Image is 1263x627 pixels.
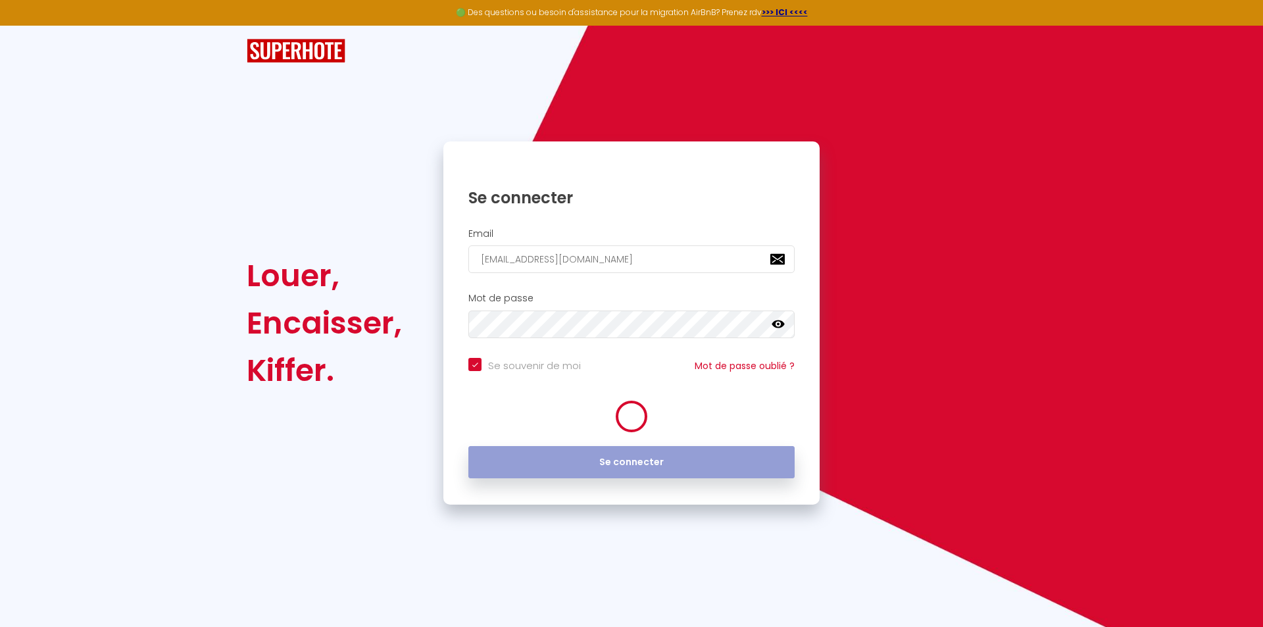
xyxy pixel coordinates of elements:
a: Mot de passe oublié ? [695,359,795,372]
div: Encaisser, [247,299,402,347]
h1: Se connecter [468,188,795,208]
h2: Email [468,228,795,239]
a: >>> ICI <<<< [762,7,808,18]
h2: Mot de passe [468,293,795,304]
img: SuperHote logo [247,39,345,63]
div: Kiffer. [247,347,402,394]
div: Louer, [247,252,402,299]
input: Ton Email [468,245,795,273]
button: Se connecter [468,446,795,479]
